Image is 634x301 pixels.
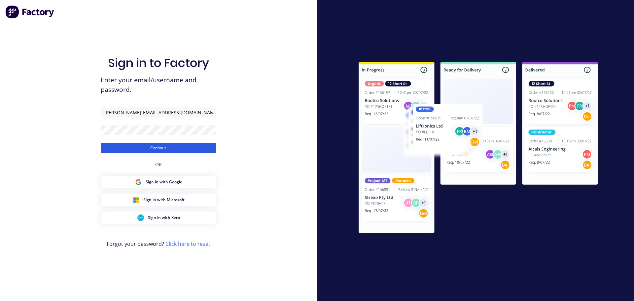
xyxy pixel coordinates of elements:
[133,197,139,203] img: Microsoft Sign in
[155,153,162,176] div: OR
[5,5,55,19] img: Factory
[148,215,180,221] span: Sign in with Xero
[107,240,210,248] span: Forgot your password?
[101,211,216,224] button: Xero Sign inSign in with Xero
[101,176,216,188] button: Google Sign inSign in with Google
[101,75,216,94] span: Enter your email/username and password.
[135,179,142,185] img: Google Sign in
[143,197,185,203] span: Sign in with Microsoft
[146,179,182,185] span: Sign in with Google
[101,194,216,206] button: Microsoft Sign inSign in with Microsoft
[344,49,613,249] img: Sign in
[137,214,144,221] img: Xero Sign in
[101,143,216,153] button: Continue
[101,107,216,117] input: Email/Username
[108,56,209,70] h1: Sign in to Factory
[165,240,210,247] a: Click here to reset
